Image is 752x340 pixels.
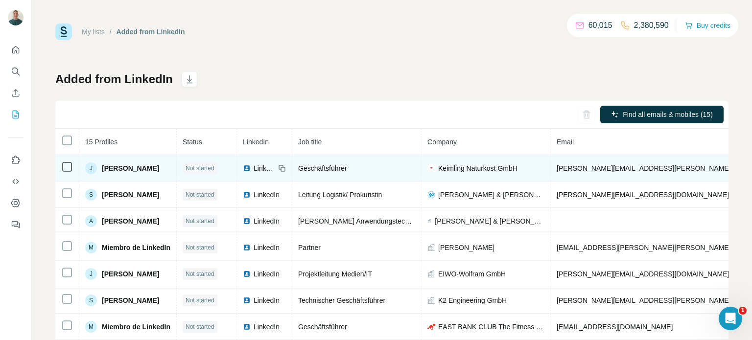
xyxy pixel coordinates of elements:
[298,138,322,146] span: Job title
[82,28,105,36] a: My lists
[427,323,435,331] img: company-logo
[298,164,347,172] span: Geschäftsführer
[186,322,214,331] span: Not started
[85,215,97,227] div: A
[634,20,669,31] p: 2,380,590
[298,191,382,199] span: Leitung Logistik/ Prokuristin
[685,19,730,32] button: Buy credits
[8,173,23,190] button: Use Surfe API
[243,323,251,331] img: LinkedIn logo
[588,20,612,31] p: 60,015
[254,269,280,279] span: LinkedIn
[557,138,574,146] span: Email
[243,244,251,251] img: LinkedIn logo
[438,295,507,305] span: K2 Engineering GmbH
[186,243,214,252] span: Not started
[102,190,159,200] span: [PERSON_NAME]
[117,27,185,37] div: Added from LinkedIn
[55,71,173,87] h1: Added from LinkedIn
[8,84,23,102] button: Enrich CSV
[243,191,251,199] img: LinkedIn logo
[85,268,97,280] div: J
[254,216,280,226] span: LinkedIn
[186,217,214,226] span: Not started
[298,217,462,225] span: [PERSON_NAME] Anwendungstechnik/Qualitätslabor
[85,295,97,306] div: S
[110,27,112,37] li: /
[85,189,97,201] div: S
[438,322,544,332] span: EAST BANK CLUB The Fitness Factory GmbH
[435,216,544,226] span: [PERSON_NAME] & [PERSON_NAME] Verpackungen GmbH
[298,270,372,278] span: Projektleitung Medien/IT
[298,323,347,331] span: Geschäftsführer
[8,63,23,80] button: Search
[254,163,275,173] span: LinkedIn
[102,295,159,305] span: [PERSON_NAME]
[243,138,269,146] span: LinkedIn
[186,296,214,305] span: Not started
[557,323,673,331] span: [EMAIL_ADDRESS][DOMAIN_NAME]
[85,321,97,333] div: M
[600,106,724,123] button: Find all emails & mobiles (15)
[254,243,280,252] span: LinkedIn
[438,190,544,200] span: [PERSON_NAME] & [PERSON_NAME] Verpackungen GmbH
[102,269,159,279] span: [PERSON_NAME]
[254,190,280,200] span: LinkedIn
[183,138,202,146] span: Status
[438,243,494,252] span: [PERSON_NAME]
[557,270,729,278] span: [PERSON_NAME][EMAIL_ADDRESS][DOMAIN_NAME]
[8,41,23,59] button: Quick start
[438,269,506,279] span: EIWO-Wolfram GmbH
[427,138,457,146] span: Company
[557,191,729,199] span: [PERSON_NAME][EMAIL_ADDRESS][DOMAIN_NAME]
[85,138,117,146] span: 15 Profiles
[186,190,214,199] span: Not started
[254,322,280,332] span: LinkedIn
[243,270,251,278] img: LinkedIn logo
[186,270,214,278] span: Not started
[243,164,251,172] img: LinkedIn logo
[739,307,747,315] span: 1
[186,164,214,173] span: Not started
[427,164,435,172] img: company-logo
[8,216,23,233] button: Feedback
[102,322,170,332] span: Miembro de LinkedIn
[8,106,23,123] button: My lists
[8,194,23,212] button: Dashboard
[427,191,435,199] img: company-logo
[243,217,251,225] img: LinkedIn logo
[243,296,251,304] img: LinkedIn logo
[8,151,23,169] button: Use Surfe on LinkedIn
[55,23,72,40] img: Surfe Logo
[298,296,385,304] span: Technischer Geschäftsführer
[102,163,159,173] span: [PERSON_NAME]
[85,242,97,253] div: M
[254,295,280,305] span: LinkedIn
[102,216,159,226] span: [PERSON_NAME]
[8,10,23,25] img: Avatar
[438,163,517,173] span: Keimling Naturkost GmbH
[85,162,97,174] div: J
[719,307,742,330] iframe: Intercom live chat
[298,244,321,251] span: Partner
[102,243,170,252] span: Miembro de LinkedIn
[623,110,713,119] span: Find all emails & mobiles (15)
